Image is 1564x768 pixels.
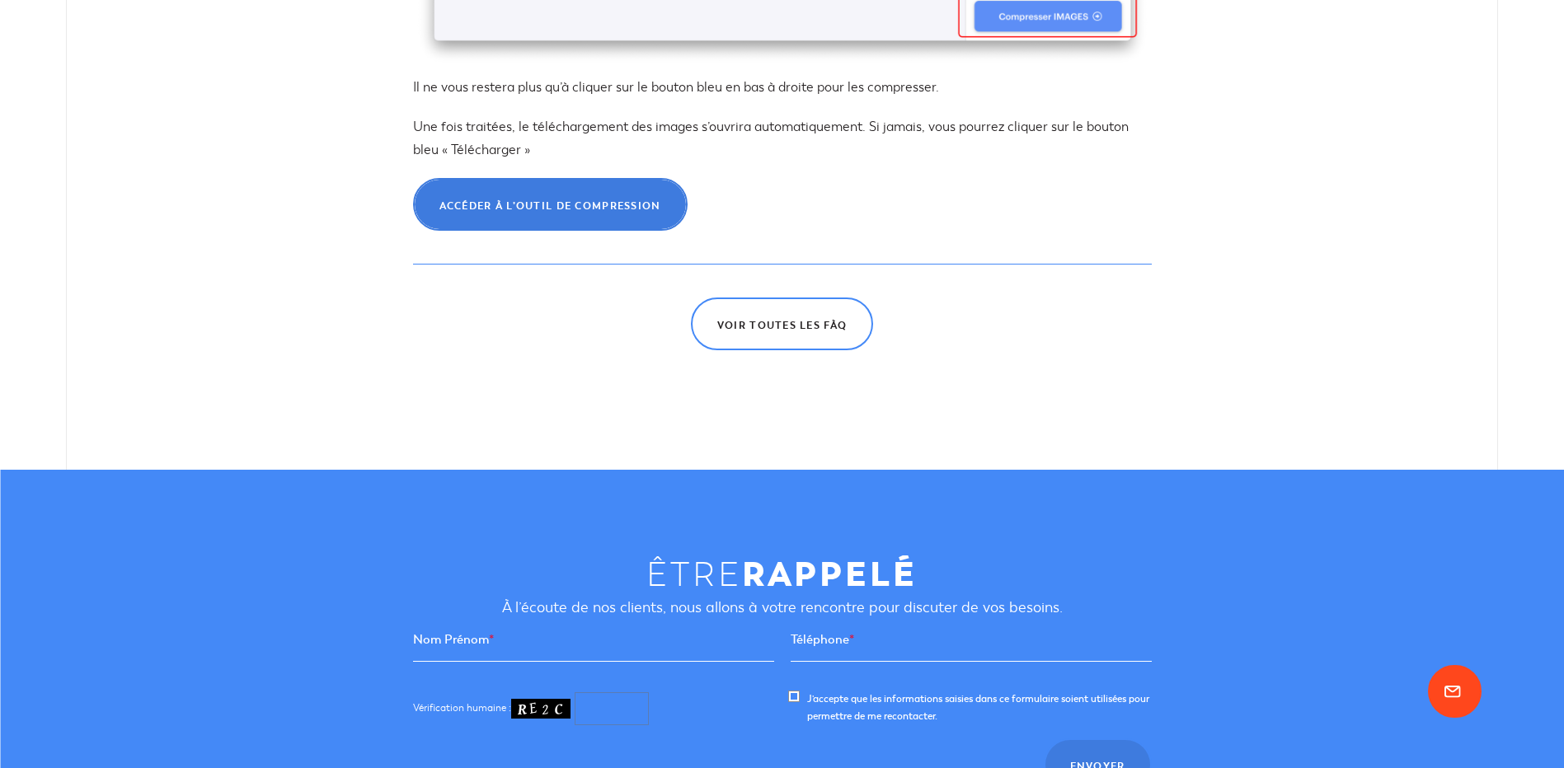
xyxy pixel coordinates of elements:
[646,555,918,594] span: Être
[691,297,873,350] a: Voir toutes les FàQ
[717,321,847,330] span: Voir toutes les FàQ
[511,699,571,719] img: captcha
[413,620,1152,738] form: Formulaire de contact
[413,699,571,719] label: Vérification humaine :
[807,693,1149,723] span: J'accepte que les informations saisies dans ce formulaire soient utilisées pour permettre de me r...
[413,178,688,231] a: Accéder à l’outil de compression
[439,201,661,211] span: Accéder à l’outil de compression
[413,115,1152,162] p: Une fois traitées, le téléchargement des images s’ouvrira automatiquement. Si jamais, vous pourre...
[742,552,918,597] strong: rappelé
[413,595,1152,621] p: À l’écoute de nos clients, nous allons à votre rencontre pour discuter de vos besoins.
[413,76,1152,99] p: Il ne vous restera plus qu’à cliquer sur le bouton bleu en bas à droite pour les compresser.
